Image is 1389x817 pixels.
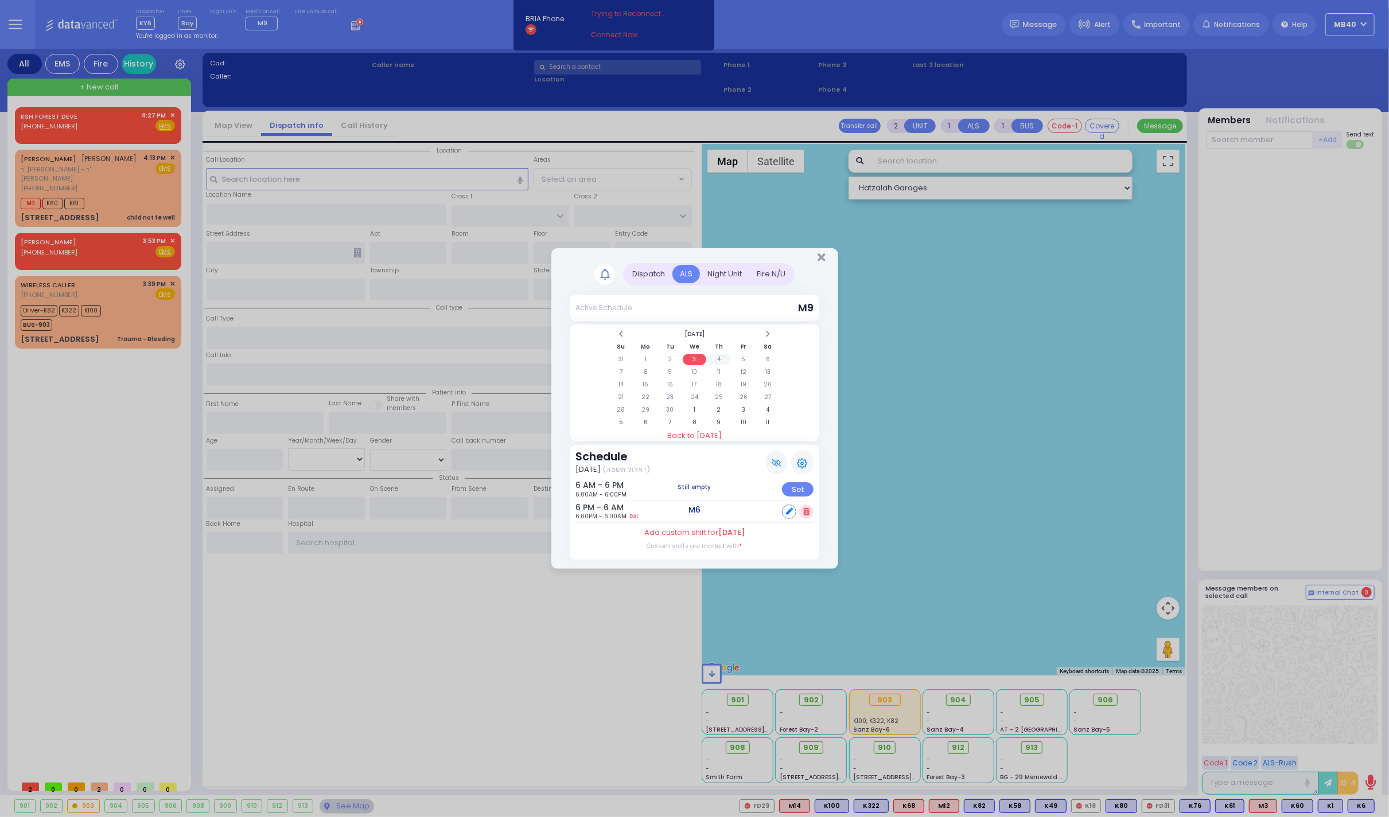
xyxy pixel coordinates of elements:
[609,417,633,428] td: 5
[818,252,825,263] button: Close
[634,366,657,378] td: 8
[700,265,749,284] div: Night Unit
[718,527,745,538] span: [DATE]
[609,341,633,353] th: Su
[659,341,682,353] th: Tu
[609,366,633,378] td: 7
[672,265,700,284] div: ALS
[683,404,706,416] td: 1
[756,341,780,353] th: Sa
[707,341,731,353] th: Th
[609,404,633,416] td: 28
[707,404,731,416] td: 2
[756,379,780,390] td: 20
[659,354,682,365] td: 2
[678,484,711,491] h5: Still empty
[765,330,771,338] span: Next Month
[707,392,731,403] td: 25
[634,379,657,390] td: 15
[659,379,682,390] td: 16
[647,542,742,550] label: Custom shifts are marked with
[575,490,627,499] span: 6:00AM - 6:00PM
[634,417,657,428] td: 6
[732,354,755,365] td: 5
[683,417,706,428] td: 8
[756,404,780,416] td: 4
[644,527,745,538] label: Add custom shift for
[683,354,706,365] td: 3
[609,392,633,403] td: 21
[659,366,682,378] td: 9
[732,366,755,378] td: 12
[634,404,657,416] td: 29
[683,392,706,403] td: 24
[732,379,755,390] td: 19
[634,354,657,365] td: 1
[630,512,638,521] a: Edit
[798,301,814,315] span: M9
[732,392,755,403] td: 26
[683,379,706,390] td: 17
[688,505,701,515] h5: M6
[707,366,731,378] td: 11
[683,341,706,353] th: We
[749,265,793,284] div: Fire N/U
[659,404,682,416] td: 30
[618,330,624,338] span: Previous Month
[575,450,650,463] h3: Schedule
[634,329,755,340] th: Select Month
[756,417,780,428] td: 11
[570,430,819,441] a: Back to [DATE]
[602,464,650,475] span: (י אלול תשפה)
[683,366,706,378] td: 10
[756,354,780,365] td: 6
[575,480,607,490] h6: 6 AM - 6 PM
[575,464,601,475] span: [DATE]
[707,379,731,390] td: 18
[634,392,657,403] td: 22
[634,341,657,353] th: Mo
[625,265,672,284] div: Dispatch
[782,482,814,497] div: Set
[707,417,731,428] td: 9
[732,404,755,416] td: 3
[732,341,755,353] th: Fr
[756,366,780,378] td: 13
[659,392,682,403] td: 23
[575,512,627,521] span: 6:00PM - 6:00AM
[756,392,780,403] td: 27
[732,417,755,428] td: 10
[707,354,731,365] td: 4
[659,417,682,428] td: 7
[575,303,632,313] div: Active Schedule
[575,503,607,513] h6: 6 PM - 6 AM
[609,379,633,390] td: 14
[609,354,633,365] td: 31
